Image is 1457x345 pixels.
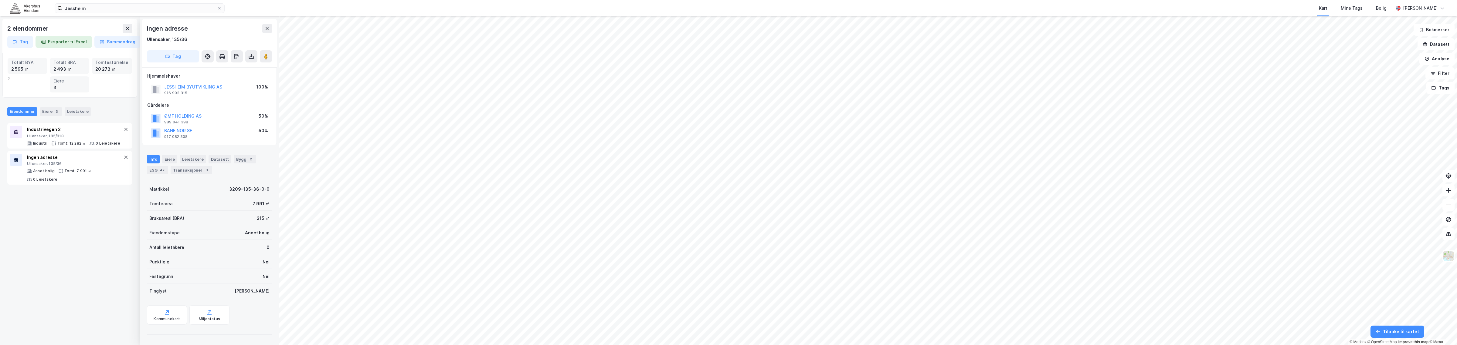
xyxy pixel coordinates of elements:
div: Tomt: 12 282 ㎡ [57,141,86,146]
div: 989 041 398 [164,120,188,125]
div: Mine Tags [1341,5,1363,12]
a: Mapbox [1350,340,1366,344]
div: Bruksareal (BRA) [149,215,184,222]
div: 0 Leietakere [96,141,120,146]
div: 0 Leietakere [33,177,57,182]
div: Tomtestørrelse [95,59,128,66]
div: Kontrollprogram for chat [1427,316,1457,345]
div: Nei [263,273,270,280]
div: Kart [1319,5,1327,12]
img: Z [1443,250,1454,262]
div: 20 273 ㎡ [95,66,128,72]
div: Transaksjoner [171,166,212,174]
div: 7 991 ㎡ [253,200,270,207]
div: Festegrunn [149,273,173,280]
div: Hjemmelshaver [147,72,272,80]
div: Info [147,155,160,163]
div: 916 993 315 [164,91,187,95]
button: Tag [7,36,33,48]
div: Annet bolig [33,169,55,173]
button: Bokmerker [1414,24,1455,36]
div: 2 595 ㎡ [11,66,44,72]
div: Eiere [53,78,86,84]
div: Antall leietakere [149,244,184,251]
div: 917 082 308 [164,134,188,139]
div: Tomteareal [149,200,174,207]
div: [PERSON_NAME] [1403,5,1438,12]
a: Improve this map [1398,340,1428,344]
div: Ingen adresse [27,154,122,161]
div: Ullensaker, 135/318 [27,134,120,139]
div: Leietakere [65,107,91,116]
div: Datasett [209,155,231,163]
button: Filter [1425,67,1455,79]
input: Søk på adresse, matrikkel, gårdeiere, leietakere eller personer [62,4,217,13]
div: 215 ㎡ [257,215,270,222]
a: OpenStreetMap [1367,340,1397,344]
div: 3 [53,84,86,91]
div: Matrikkel [149,186,169,193]
div: 2 493 ㎡ [53,66,86,72]
div: Leietakere [180,155,206,163]
div: ESG [147,166,168,174]
div: Annet bolig [245,229,270,236]
div: 3209-135-36-0-0 [229,186,270,193]
div: Bygg [234,155,256,163]
div: 0 [8,58,132,92]
div: Ullensaker, 135/36 [147,36,187,43]
button: Tilbake til kartet [1370,326,1424,338]
div: Bolig [1376,5,1387,12]
button: Sammendrag [94,36,141,48]
div: Totalt BRA [53,59,86,66]
iframe: Chat Widget [1427,316,1457,345]
div: Miljøstatus [199,317,220,321]
div: Industri [33,141,48,146]
div: 50% [259,112,268,120]
div: Tinglyst [149,287,167,295]
div: Kommunekart [154,317,180,321]
div: Ullensaker, 135/36 [27,161,122,166]
div: Eiere [40,107,62,116]
div: Eiere [162,155,177,163]
button: Eksporter til Excel [36,36,92,48]
button: Analyse [1419,53,1455,65]
div: Gårdeiere [147,102,272,109]
button: Datasett [1418,38,1455,50]
img: akershus-eiendom-logo.9091f326c980b4bce74ccdd9f866810c.svg [10,3,40,13]
div: Punktleie [149,258,169,266]
div: 42 [159,167,166,173]
div: 2 eiendommer [7,24,50,33]
div: 3 [54,109,60,115]
div: 0 [267,244,270,251]
div: 50% [259,127,268,134]
div: Totalt BYA [11,59,44,66]
div: [PERSON_NAME] [235,287,270,295]
div: 3 [204,167,210,173]
div: Tomt: 7 991 ㎡ [64,169,92,173]
div: Eiendommer [7,107,37,116]
div: 2 [248,156,254,162]
div: Ingen adresse [147,24,189,33]
div: Industrivegen 2 [27,126,120,133]
div: 100% [256,83,268,91]
button: Tags [1426,82,1455,94]
div: Nei [263,258,270,266]
div: Eiendomstype [149,229,180,236]
button: Tag [147,50,199,62]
